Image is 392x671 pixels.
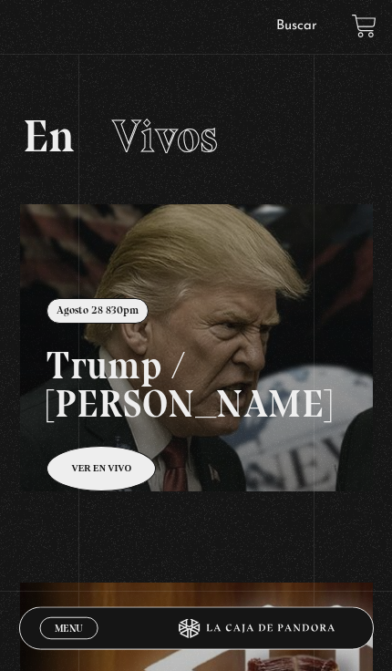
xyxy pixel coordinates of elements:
[276,19,317,33] a: Buscar
[352,14,377,38] a: View your shopping cart
[23,113,369,159] h2: En
[54,623,82,633] span: Menu
[112,108,218,163] span: Vivos
[48,637,88,650] span: Cerrar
